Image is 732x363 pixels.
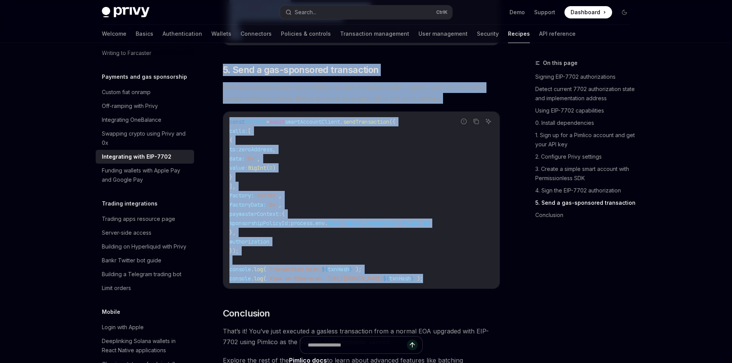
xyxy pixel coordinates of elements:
[96,281,194,295] a: Limit orders
[254,275,263,282] span: log
[229,128,248,134] span: calls:
[535,83,637,104] a: Detect current 7702 authorization state and implementation address
[229,137,232,144] span: {
[229,146,239,153] span: to:
[223,326,500,347] span: That’s it! You’ve just executed a gasless transaction from a normal EOA upgraded with EIP-7702 us...
[407,340,418,350] button: Send message
[535,151,637,163] a: 2. Configure Privy settings
[535,197,637,209] a: 5. Send a gas-sponsored transaction
[102,101,158,111] div: Off-ramping with Privy
[285,118,340,125] span: smartAccountClient
[96,254,194,267] a: Bankr Twitter bot guide
[535,163,637,184] a: 3. Create a simple smart account with Permissionless SDK
[279,192,282,199] span: ,
[229,118,245,125] span: const
[96,127,194,150] a: Swapping crypto using Privy and 0x
[96,85,194,99] a: Custom fiat onramp
[102,25,126,43] a: Welcome
[229,220,291,227] span: sponsorshipPolicyId:
[417,275,423,282] span: );
[96,113,194,127] a: Integrating OneBalance
[102,283,131,293] div: Limit orders
[102,199,158,208] h5: Trading integrations
[269,118,285,125] span: await
[272,164,276,171] span: )
[414,275,417,282] span: `
[281,25,331,43] a: Policies & controls
[229,183,236,190] span: ],
[315,220,325,227] span: env
[534,8,555,16] a: Support
[539,25,576,43] a: API reference
[229,238,269,245] span: authorization
[295,8,316,17] div: Search...
[229,164,248,171] span: value:
[618,6,631,18] button: Toggle dark mode
[248,128,251,134] span: [
[223,64,379,76] span: 5. Send a gas-sponsored transaction
[349,266,352,273] span: }
[229,174,232,181] span: }
[239,146,272,153] span: zeroAddress
[266,164,269,171] span: (
[535,184,637,197] a: 4. Sign the EIP-7702 authorization
[535,117,637,129] a: 0. Install dependencies
[266,266,322,273] span: `Transaction hash:
[291,220,312,227] span: process
[96,240,194,254] a: Building on Hyperliquid with Privy
[510,8,525,16] a: Demo
[269,164,272,171] span: 0
[229,275,251,282] span: console
[245,155,257,162] span: '0x'
[96,334,194,357] a: Deeplinking Solana wallets in React Native applications
[383,275,389,282] span: ${
[543,58,578,68] span: On this page
[96,212,194,226] a: Trading apps resource page
[102,256,161,265] div: Bankr Twitter bot guide
[102,323,144,332] div: Login with Apple
[96,99,194,113] a: Off-ramping with Privy
[355,266,362,273] span: );
[96,164,194,187] a: Funding wallets with Apple Pay and Google Pay
[229,247,239,254] span: });
[263,266,266,273] span: (
[102,72,187,81] h5: Payments and gas sponsorship
[535,129,637,151] a: 1. Sign up for a Pimlico account and get your API key
[229,201,266,208] span: factoryData:
[96,226,194,240] a: Server-side access
[483,116,493,126] button: Ask AI
[102,228,151,237] div: Server-side access
[322,266,328,273] span: ${
[229,211,282,217] span: paymasterContext:
[254,192,279,199] span: '0x7702'
[241,25,272,43] a: Connectors
[352,266,355,273] span: `
[96,320,194,334] a: Login with Apple
[266,118,269,125] span: =
[266,201,279,208] span: '0x'
[229,155,245,162] span: data:
[459,116,469,126] button: Report incorrect code
[328,266,349,273] span: txnHash
[282,211,285,217] span: {
[340,25,409,43] a: Transaction management
[436,9,448,15] span: Ctrl K
[571,8,600,16] span: Dashboard
[102,115,161,124] div: Integrating OneBalance
[102,307,120,317] h5: Mobile
[102,88,151,97] div: Custom fiat onramp
[229,266,251,273] span: console
[102,7,149,18] img: dark logo
[102,242,186,251] div: Building on Hyperliquid with Privy
[325,220,328,227] span: .
[136,25,153,43] a: Basics
[102,270,181,279] div: Building a Telegram trading bot
[96,267,194,281] a: Building a Telegram trading bot
[254,266,263,273] span: log
[251,275,254,282] span: .
[229,192,254,199] span: factory:
[477,25,499,43] a: Security
[535,71,637,83] a: Signing EIP-7702 authorizations
[102,166,189,184] div: Funding wallets with Apple Pay and Google Pay
[211,25,231,43] a: Wallets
